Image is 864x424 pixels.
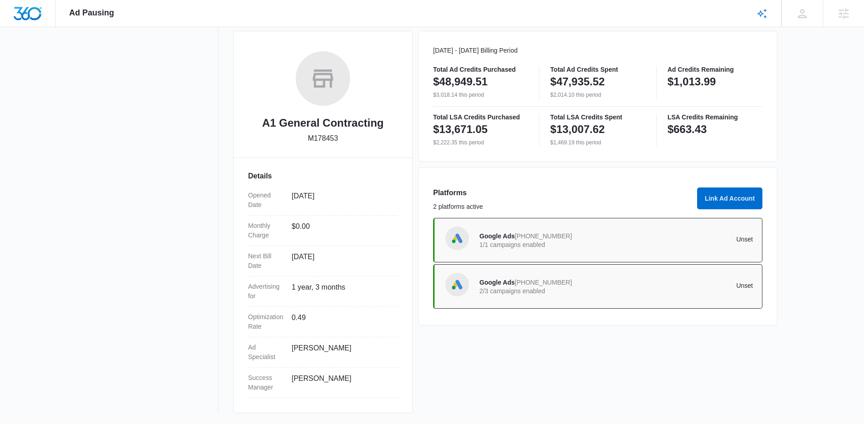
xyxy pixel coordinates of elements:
p: M178453 [308,133,338,144]
dd: $0.00 [292,221,391,240]
div: Next Bill Date[DATE] [248,246,398,276]
p: LSA Credits Remaining [668,114,762,120]
dt: Monthly Charge [248,221,284,240]
button: Link Ad Account [697,187,762,209]
p: [DATE] - [DATE] Billing Period [433,46,762,55]
p: $663.43 [668,122,707,137]
p: $3,018.14 this period [433,91,528,99]
a: Google AdsGoogle Ads[PHONE_NUMBER]2/3 campaigns enabledUnset [433,264,762,309]
h2: A1 General Contracting [262,115,384,131]
span: [PHONE_NUMBER] [515,279,572,286]
span: Google Ads [479,279,515,286]
p: Total Ad Credits Spent [550,66,645,73]
p: $48,949.51 [433,74,488,89]
div: Opened Date[DATE] [248,185,398,216]
h3: Details [248,171,398,182]
span: Ad Pausing [69,8,114,18]
img: Google Ads [450,232,464,245]
div: Success Manager[PERSON_NAME] [248,368,398,398]
div: Optimization Rate0.49 [248,307,398,337]
p: Unset [616,236,753,242]
dd: [PERSON_NAME] [292,373,391,392]
img: Google Ads [450,278,464,291]
p: 2/3 campaigns enabled [479,288,616,294]
p: $2,014.10 this period [550,91,645,99]
dd: 1 year, 3 months [292,282,391,301]
p: Total LSA Credits Spent [550,114,645,120]
p: $1,469.19 this period [550,138,645,147]
div: Monthly Charge$0.00 [248,216,398,246]
p: Total Ad Credits Purchased [433,66,528,73]
span: [PHONE_NUMBER] [515,232,572,240]
a: Google AdsGoogle Ads[PHONE_NUMBER]1/1 campaigns enabledUnset [433,218,762,262]
p: 2 platforms active [433,202,692,212]
div: Advertising for1 year, 3 months [248,276,398,307]
dd: [PERSON_NAME] [292,343,391,362]
p: Total LSA Credits Purchased [433,114,528,120]
dt: Optimization Rate [248,312,284,331]
p: $13,671.05 [433,122,488,137]
p: 1/1 campaigns enabled [479,242,616,248]
dt: Next Bill Date [248,251,284,271]
dt: Ad Specialist [248,343,284,362]
p: $13,007.62 [550,122,605,137]
p: Unset [616,282,753,289]
dd: [DATE] [292,251,391,271]
dt: Advertising for [248,282,284,301]
div: Ad Specialist[PERSON_NAME] [248,337,398,368]
p: $1,013.99 [668,74,716,89]
p: $2,222.35 this period [433,138,528,147]
p: $47,935.52 [550,74,605,89]
h3: Platforms [433,187,692,198]
dt: Success Manager [248,373,284,392]
dd: [DATE] [292,191,391,210]
dd: 0.49 [292,312,391,331]
dt: Opened Date [248,191,284,210]
p: Ad Credits Remaining [668,66,762,73]
span: Google Ads [479,232,515,240]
